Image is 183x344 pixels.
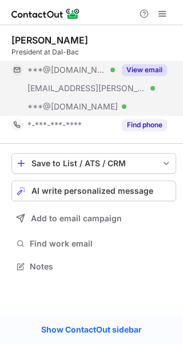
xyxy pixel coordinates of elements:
[122,119,167,131] button: Reveal Button
[27,83,146,93] span: [EMAIL_ADDRESS][PERSON_NAME][DOMAIN_NAME]
[31,186,153,196] span: AI write personalized message
[11,153,176,174] button: save-profile-one-click
[11,236,176,252] button: Find work email
[31,214,122,223] span: Add to email campaign
[27,101,118,112] span: ***@[DOMAIN_NAME]
[30,261,172,272] span: Notes
[11,181,176,201] button: AI write personalized message
[30,239,172,249] span: Find work email
[11,47,176,57] div: President at Dal-Bac
[122,64,167,76] button: Reveal Button
[11,34,88,46] div: [PERSON_NAME]
[11,259,176,275] button: Notes
[11,208,176,229] button: Add to email campaign
[11,7,80,21] img: ContactOut v5.3.10
[31,159,156,168] div: Save to List / ATS / CRM
[30,321,153,338] a: Show ContactOut sidebar
[27,65,106,75] span: ***@[DOMAIN_NAME]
